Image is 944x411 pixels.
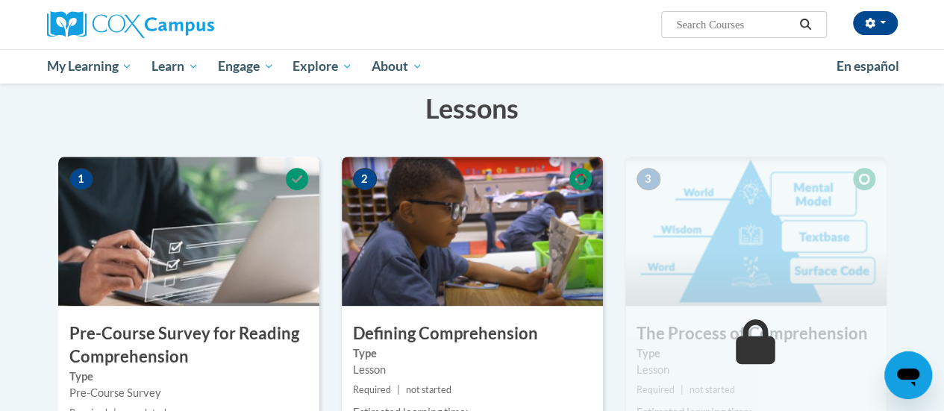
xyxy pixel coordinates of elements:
[397,384,400,395] span: |
[58,90,887,127] h3: Lessons
[794,16,816,34] button: Search
[36,49,909,84] div: Main menu
[47,11,214,38] img: Cox Campus
[372,57,422,75] span: About
[342,157,603,306] img: Course Image
[637,384,675,395] span: Required
[625,322,887,345] h3: The Process of Comprehension
[293,57,352,75] span: Explore
[837,58,899,74] span: En español
[69,368,308,385] label: Type
[690,384,735,395] span: not started
[637,362,875,378] div: Lesson
[637,345,875,362] label: Type
[353,345,592,362] label: Type
[58,322,319,368] h3: Pre-Course Survey for Reading Comprehension
[353,168,377,190] span: 2
[69,385,308,401] div: Pre-Course Survey
[637,168,660,190] span: 3
[853,11,898,35] button: Account Settings
[46,57,132,75] span: My Learning
[681,384,684,395] span: |
[362,49,432,84] a: About
[625,157,887,306] img: Course Image
[675,16,794,34] input: Search Courses
[58,157,319,306] img: Course Image
[283,49,362,84] a: Explore
[151,57,199,75] span: Learn
[218,57,274,75] span: Engage
[37,49,143,84] a: My Learning
[353,362,592,378] div: Lesson
[47,11,316,38] a: Cox Campus
[342,322,603,345] h3: Defining Comprehension
[406,384,451,395] span: not started
[884,351,932,399] iframe: Button to launch messaging window
[142,49,208,84] a: Learn
[827,51,909,82] a: En español
[208,49,284,84] a: Engage
[69,168,93,190] span: 1
[353,384,391,395] span: Required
